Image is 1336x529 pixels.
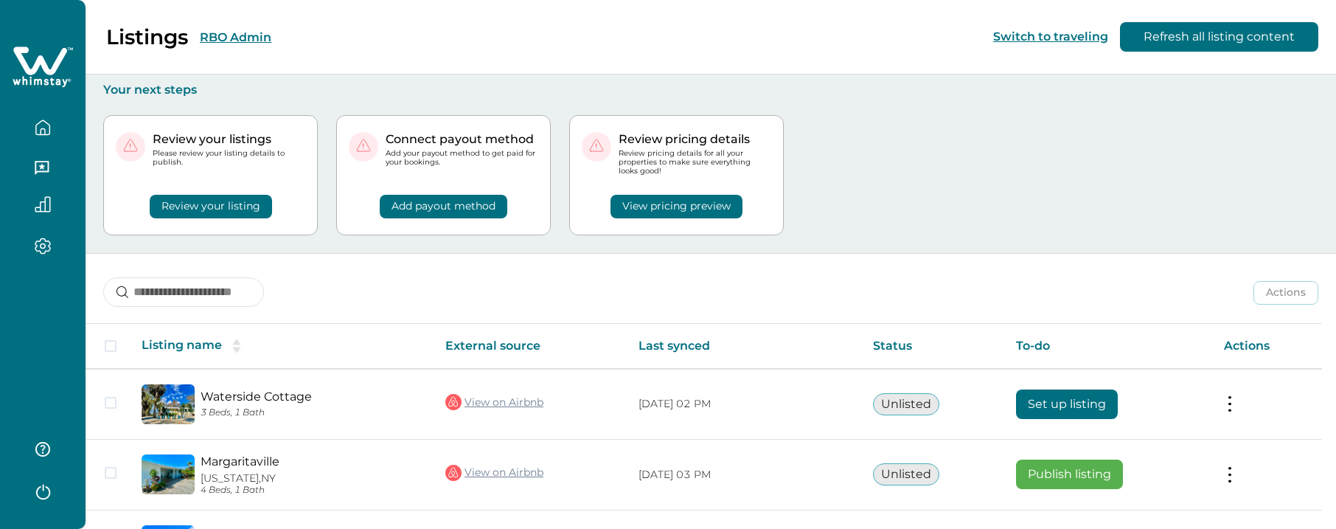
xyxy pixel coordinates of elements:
[103,83,1318,97] p: Your next steps
[153,149,305,167] p: Please review your listing details to publish.
[201,390,422,404] a: Waterside Cottage
[619,132,771,147] p: Review pricing details
[627,324,861,369] th: Last synced
[201,485,422,496] p: 4 Beds, 1 Bath
[445,463,543,483] a: View on Airbnb
[619,149,771,176] p: Review pricing details for all your properties to make sure everything looks good!
[639,397,849,412] p: [DATE] 02 PM
[993,30,1108,44] button: Switch to traveling
[142,384,195,424] img: propertyImage_Waterside Cottage
[130,324,434,369] th: Listing name
[873,463,939,485] button: Unlisted
[1016,390,1118,419] button: Set up listing
[386,132,538,147] p: Connect payout method
[201,472,422,485] p: [US_STATE], NY
[200,30,271,44] button: RBO Admin
[153,132,305,147] p: Review your listings
[106,24,188,49] p: Listings
[142,454,195,494] img: propertyImage_Margaritaville
[610,195,742,218] button: View pricing preview
[861,324,1004,369] th: Status
[1120,22,1318,52] button: Refresh all listing content
[386,149,538,167] p: Add your payout method to get paid for your bookings.
[434,324,627,369] th: External source
[222,339,251,353] button: sorting
[1004,324,1211,369] th: To-do
[201,407,422,418] p: 3 Beds, 1 Bath
[380,195,507,218] button: Add payout method
[445,393,543,412] a: View on Airbnb
[1212,324,1322,369] th: Actions
[201,454,422,469] a: Margaritaville
[1016,460,1123,489] button: Publish listing
[1253,281,1318,305] button: Actions
[639,468,849,483] p: [DATE] 03 PM
[150,195,272,218] button: Review your listing
[873,393,939,415] button: Unlisted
